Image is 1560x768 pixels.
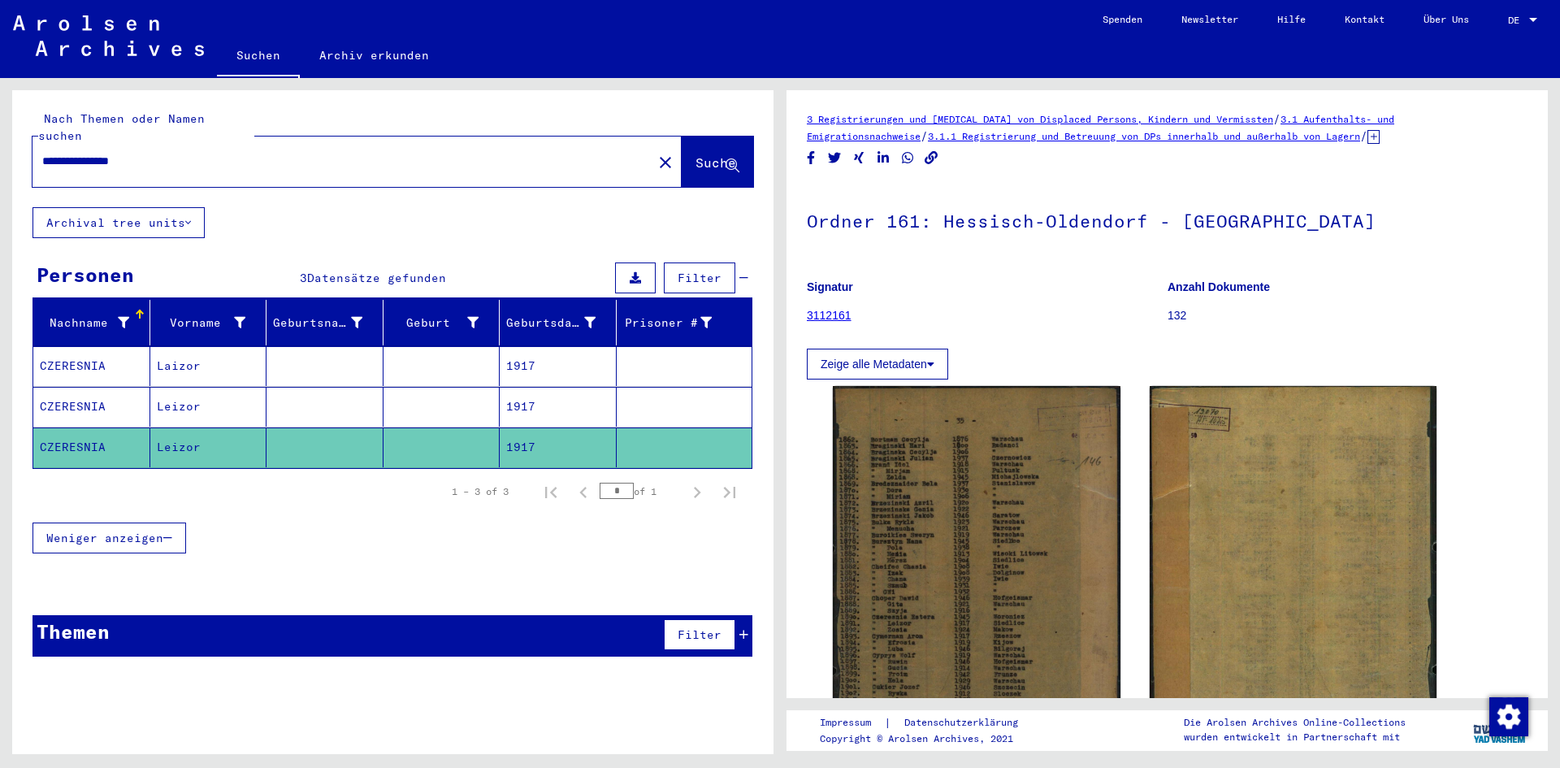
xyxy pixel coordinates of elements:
[273,315,362,332] div: Geburtsname
[807,349,948,380] button: Zeige alle Metadaten
[37,617,110,646] div: Themen
[1168,307,1527,324] p: 132
[506,310,616,336] div: Geburtsdatum
[500,300,617,345] mat-header-cell: Geburtsdatum
[46,531,163,545] span: Weniger anzeigen
[695,154,736,171] span: Suche
[500,346,617,386] mat-cell: 1917
[32,207,205,238] button: Archival tree units
[40,315,129,332] div: Nachname
[37,260,134,289] div: Personen
[273,310,383,336] div: Geburtsname
[820,714,884,731] a: Impressum
[452,484,509,499] div: 1 – 3 of 3
[1360,128,1367,143] span: /
[1184,730,1406,744] p: wurden entwickelt in Partnerschaft mit
[899,148,916,168] button: Share on WhatsApp
[678,271,721,285] span: Filter
[891,714,1038,731] a: Datenschutzerklärung
[300,271,307,285] span: 3
[600,484,681,499] div: of 1
[875,148,892,168] button: Share on LinkedIn
[390,315,479,332] div: Geburt‏
[807,113,1273,125] a: 3 Registrierungen und [MEDICAL_DATA] von Displaced Persons, Kindern und Vermissten
[923,148,940,168] button: Copy link
[1489,697,1528,736] img: Zustimmung ändern
[851,148,868,168] button: Share on Xing
[13,15,204,56] img: Arolsen_neg.svg
[307,271,446,285] span: Datensätze gefunden
[33,346,150,386] mat-cell: CZERESNIA
[681,475,713,508] button: Next page
[826,148,843,168] button: Share on Twitter
[40,310,149,336] div: Nachname
[500,427,617,467] mat-cell: 1917
[678,627,721,642] span: Filter
[300,36,448,75] a: Archiv erkunden
[38,111,205,143] mat-label: Nach Themen oder Namen suchen
[664,263,735,293] button: Filter
[150,300,267,345] mat-header-cell: Vorname
[535,475,567,508] button: First page
[150,346,267,386] mat-cell: Laizor
[1184,715,1406,730] p: Die Arolsen Archives Online-Collections
[807,184,1527,255] h1: Ordner 161: Hessisch-Oldendorf - [GEOGRAPHIC_DATA]
[807,309,851,322] a: 3112161
[656,153,675,172] mat-icon: close
[649,145,682,178] button: Clear
[803,148,820,168] button: Share on Facebook
[383,300,500,345] mat-header-cell: Geburt‏
[150,387,267,427] mat-cell: Leizor
[500,387,617,427] mat-cell: 1917
[567,475,600,508] button: Previous page
[1488,696,1527,735] div: Zustimmung ändern
[33,427,150,467] mat-cell: CZERESNIA
[157,315,246,332] div: Vorname
[617,300,752,345] mat-header-cell: Prisoner #
[150,427,267,467] mat-cell: Leizor
[1470,709,1531,750] img: yv_logo.png
[820,731,1038,746] p: Copyright © Arolsen Archives, 2021
[623,310,733,336] div: Prisoner #
[390,310,500,336] div: Geburt‏
[217,36,300,78] a: Suchen
[713,475,746,508] button: Last page
[266,300,383,345] mat-header-cell: Geburtsname
[928,130,1360,142] a: 3.1.1 Registrierung und Betreuung von DPs innerhalb und außerhalb von Lagern
[1273,111,1280,126] span: /
[33,300,150,345] mat-header-cell: Nachname
[807,280,853,293] b: Signatur
[921,128,928,143] span: /
[682,137,753,187] button: Suche
[664,619,735,650] button: Filter
[820,714,1038,731] div: |
[506,315,596,332] div: Geburtsdatum
[32,523,186,553] button: Weniger anzeigen
[33,387,150,427] mat-cell: CZERESNIA
[157,310,266,336] div: Vorname
[1508,15,1526,26] span: DE
[623,315,713,332] div: Prisoner #
[1168,280,1270,293] b: Anzahl Dokumente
